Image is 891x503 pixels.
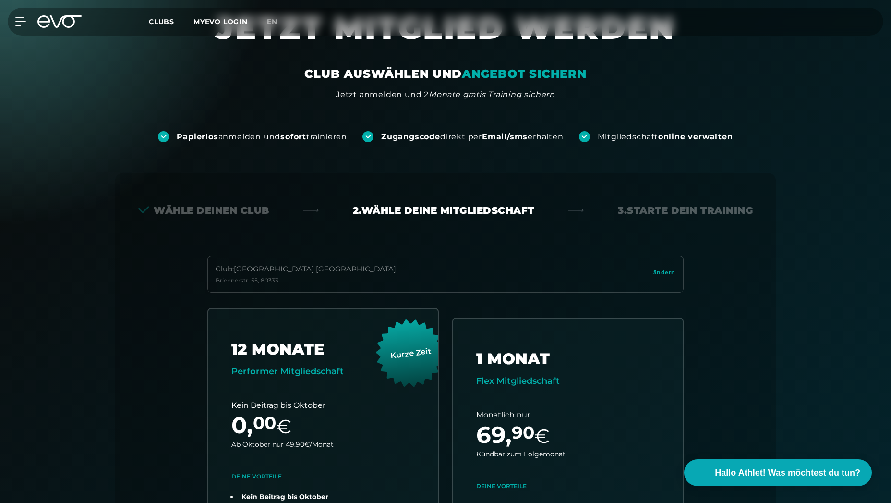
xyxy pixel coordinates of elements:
div: Wähle deinen Club [138,204,269,217]
div: Club : [GEOGRAPHIC_DATA] [GEOGRAPHIC_DATA] [216,264,396,275]
span: Clubs [149,17,174,26]
strong: Papierlos [177,132,218,141]
strong: online verwalten [658,132,733,141]
span: Hallo Athlet! Was möchtest du tun? [715,466,860,479]
div: Briennerstr. 55 , 80333 [216,277,396,284]
a: MYEVO LOGIN [193,17,248,26]
div: direkt per erhalten [381,132,563,142]
div: 3. Starte dein Training [618,204,753,217]
div: anmelden und trainieren [177,132,347,142]
strong: Zugangscode [381,132,440,141]
div: Jetzt anmelden und 2 [336,89,555,100]
em: Monate gratis Training sichern [429,90,555,99]
a: Clubs [149,17,193,26]
a: ändern [653,269,675,280]
strong: sofort [280,132,306,141]
div: Mitgliedschaft [598,132,733,142]
em: ANGEBOT SICHERN [462,67,587,81]
div: CLUB AUSWÄHLEN UND [304,66,586,82]
strong: Email/sms [482,132,528,141]
div: 2. Wähle deine Mitgliedschaft [353,204,534,217]
span: ändern [653,269,675,277]
a: en [267,16,289,27]
button: Hallo Athlet! Was möchtest du tun? [684,459,872,486]
span: en [267,17,277,26]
